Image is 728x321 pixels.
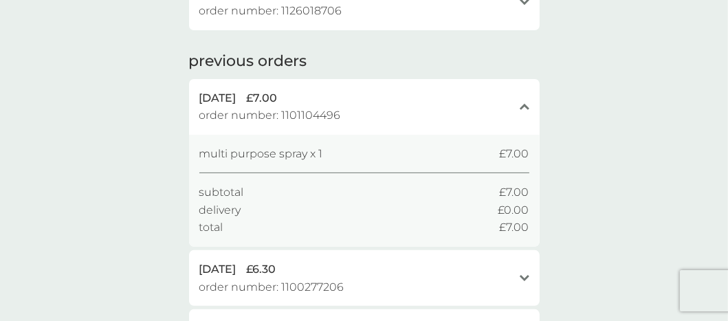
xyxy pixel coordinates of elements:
span: order number: 1126018706 [199,2,342,20]
span: £7.00 [247,89,278,107]
span: subtotal [199,184,244,201]
span: £7.00 [500,184,529,201]
span: £0.00 [498,201,529,219]
span: £7.00 [500,219,529,236]
span: £7.00 [500,145,529,163]
span: £6.30 [247,261,276,278]
span: [DATE] [199,261,236,278]
span: multi purpose spray x 1 [199,145,323,163]
h2: previous orders [189,51,307,72]
span: order number: 1101104496 [199,107,341,124]
span: [DATE] [199,89,236,107]
span: delivery [199,201,241,219]
span: order number: 1100277206 [199,278,344,296]
span: total [199,219,223,236]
